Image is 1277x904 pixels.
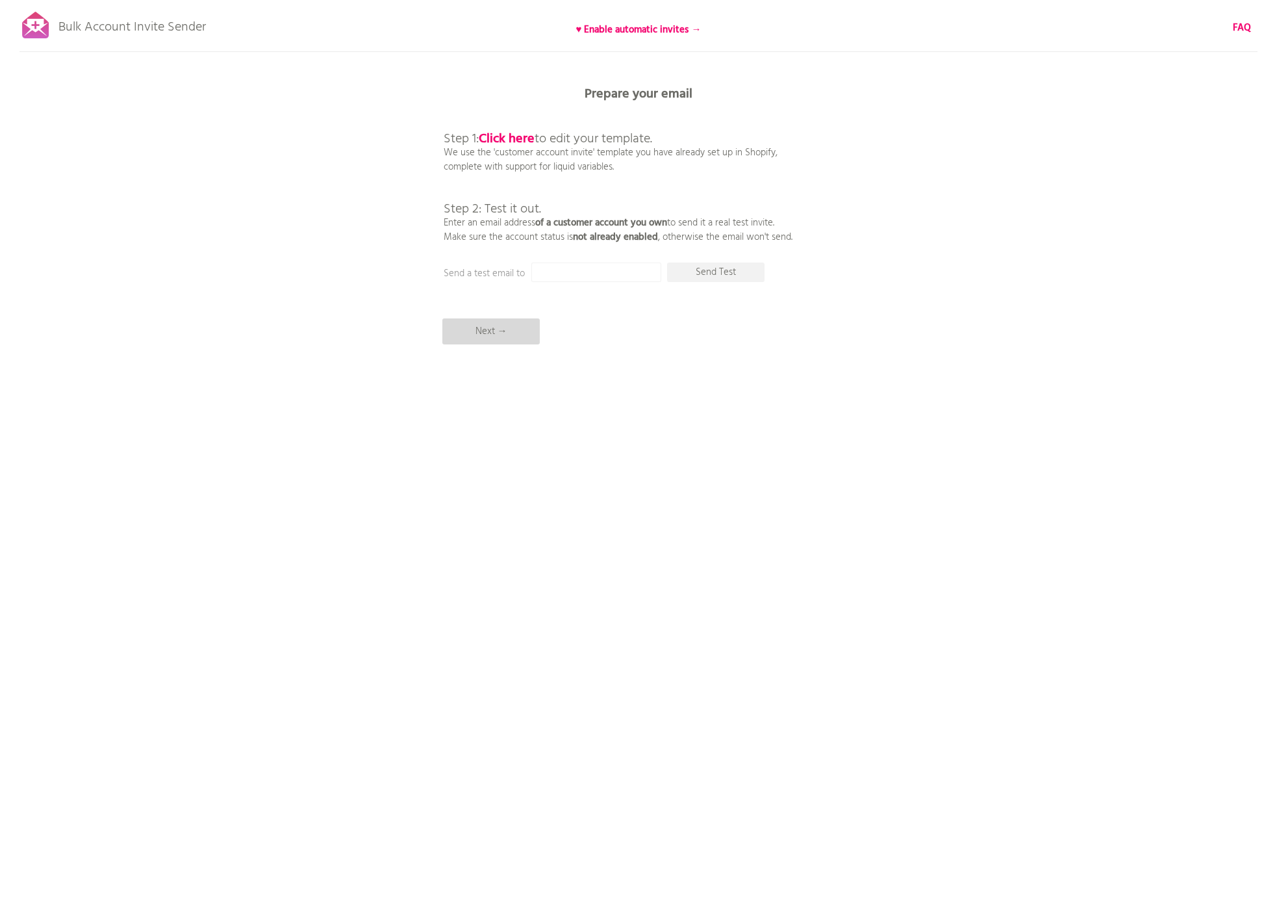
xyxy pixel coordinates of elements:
[444,199,541,220] span: Step 2: Test it out.
[479,129,535,149] a: Click here
[442,318,540,344] p: Next →
[667,263,765,282] p: Send Test
[1233,20,1251,36] b: FAQ
[585,84,692,105] b: Prepare your email
[444,266,703,281] p: Send a test email to
[573,229,658,245] b: not already enabled
[58,8,206,40] p: Bulk Account Invite Sender
[444,104,792,244] p: We use the 'customer account invite' template you have already set up in Shopify, complete with s...
[576,22,702,38] b: ♥ Enable automatic invites →
[444,129,652,149] span: Step 1: to edit your template.
[1233,21,1251,35] a: FAQ
[535,215,667,231] b: of a customer account you own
